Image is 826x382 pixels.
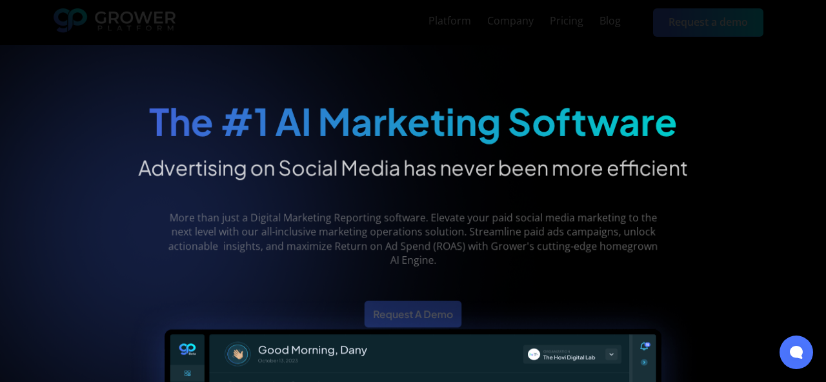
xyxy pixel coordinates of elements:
a: Company [487,14,534,29]
div: Blog [599,15,621,27]
h2: Advertising on Social Media has never been more efficient [138,155,687,181]
a: Platform [428,14,471,29]
a: Pricing [550,14,583,29]
a: Request A Demo [365,301,461,328]
a: home [54,8,176,37]
div: Company [487,15,534,27]
a: Request a demo [653,8,763,36]
p: More than just a Digital Marketing Reporting software. Elevate your paid social media marketing t... [159,210,667,267]
strong: The #1 AI Marketing Software [149,97,678,144]
div: Pricing [550,15,583,27]
a: Blog [599,14,621,29]
div: Platform [428,15,471,27]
